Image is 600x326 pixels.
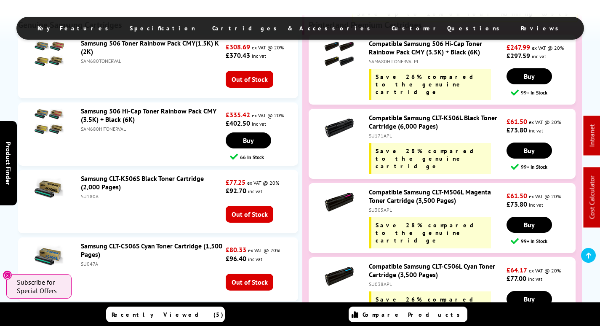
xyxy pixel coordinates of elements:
a: Compatible Samsung 506 Hi-Cap Toner Rainbow Pack CMY (3.5K) + Black (6K) [369,39,482,56]
span: Customer Questions [392,24,504,32]
div: 99+ In Stock [511,163,575,171]
img: Samsung 506 Hi-Cap Toner Rainbow Pack CMY (3.5K) + Black (6K) [35,107,64,136]
strong: £73.80 [507,126,527,134]
strong: £402.50 [226,119,250,127]
a: Samsung CLT-K506S Black Toner Cartridge (2,000 Pages) [81,174,204,191]
span: Save 28% compared to the genuine cartridge [376,221,482,244]
span: Save 28% compared to the genuine cartridge [376,147,482,170]
span: inc vat [529,127,543,134]
strong: £297.59 [507,51,530,60]
div: SU047A [81,261,224,267]
div: SAM680TONERVAL [81,58,224,64]
span: Recently Viewed (5) [112,311,224,318]
span: Out of Stock [226,71,273,88]
span: Out of Stock [226,274,273,291]
div: SU180A [81,193,224,199]
a: Compatible Samsung CLT-C506L Cyan Toner Cartridge (3,500 Pages) [369,262,495,279]
strong: £77.00 [507,274,526,283]
span: ex VAT @ 20% [529,267,561,274]
div: SU171APL [369,132,504,139]
span: Subscribe for Special Offers [17,278,63,295]
a: Cost Calculator [588,176,596,219]
span: ex VAT @ 20% [247,180,279,186]
img: Compatible Samsung CLT-C506L Cyan Toner Cartridge (3,500 Pages) [324,262,354,291]
span: inc vat [248,188,262,194]
span: Buy [243,136,254,145]
strong: £247.99 [507,43,530,51]
span: Buy [524,221,535,229]
a: Compatible Samsung CLT-K506L Black Toner Cartridge (6,000 Pages) [369,113,497,130]
span: inc vat [529,202,543,208]
strong: £370.43 [226,51,250,59]
strong: £335.42 [226,110,250,119]
span: Buy [524,295,535,303]
div: 66 In Stock [230,153,298,161]
strong: £77.25 [226,178,245,186]
span: Save 26% compared to the genuine cartridge [376,73,482,96]
img: Samsung CLT-K506S Black Toner Cartridge (2,000 Pages) [35,174,64,204]
img: Compatible Samsung CLT-M506L Magenta Toner Cartridge (3,500 Pages) [324,188,354,217]
img: Samsung 506 Toner Rainbow Pack CMY(1.5K) K (2K) [35,39,64,68]
strong: £308.69 [226,43,250,51]
span: Compare Products [363,311,464,318]
strong: £61.50 [507,117,527,126]
span: Product Finder [4,141,13,185]
strong: £73.80 [507,200,527,208]
strong: £96.40 [226,254,246,263]
strong: £92.70 [226,186,246,195]
span: inc vat [528,276,542,282]
strong: £64.17 [507,266,527,274]
span: Key Features [37,24,113,32]
span: inc vat [532,53,546,59]
span: ex VAT @ 20% [252,44,284,51]
div: 99+ In Stock [511,237,575,245]
a: Compare Products [349,307,467,322]
a: Samsung 506 Toner Rainbow Pack CMY(1.5K) K (2K) [81,39,219,56]
span: ex VAT @ 20% [252,112,284,119]
img: Samsung CLT-C506S Cyan Toner Cartridge (1,500 Pages) [35,242,64,271]
img: Compatible Samsung CLT-K506L Black Toner Cartridge (6,000 Pages) [324,113,354,143]
button: Close [3,270,12,280]
div: SAM680HITONERVALPL [369,58,504,65]
span: inc vat [248,256,262,262]
a: Samsung 506 Hi-Cap Toner Rainbow Pack CMY (3.5K) + Black (6K) [81,107,216,124]
div: 99+ In Stock [511,89,575,97]
span: Save 26% compared to the genuine cartridge [376,296,482,318]
div: SU038APL [369,281,504,287]
a: Compatible Samsung CLT-M506L Magenta Toner Cartridge (3,500 Pages) [369,188,491,205]
span: inc vat [252,121,266,127]
span: Out of Stock [226,206,273,223]
span: ex VAT @ 20% [529,119,561,125]
strong: £80.33 [226,245,246,254]
img: Compatible Samsung 506 Hi-Cap Toner Rainbow Pack CMY (3.5K) + Black (6K) [324,39,354,69]
span: ex VAT @ 20% [529,193,561,199]
span: ex VAT @ 20% [248,247,280,253]
div: SAM680HITONERVAL [81,126,224,132]
strong: £61.50 [507,191,527,200]
span: inc vat [252,53,266,59]
span: Specification [130,24,195,32]
a: Samsung CLT-C506S Cyan Toner Cartridge (1,500 Pages) [81,242,222,259]
div: SU305APL [369,207,504,213]
span: Buy [524,72,535,81]
a: Intranet [588,124,596,147]
a: Recently Viewed (5) [106,307,225,322]
span: Cartridges & Accessories [212,24,375,32]
span: ex VAT @ 20% [532,45,564,51]
span: Reviews [521,24,563,32]
span: Buy [524,146,535,155]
